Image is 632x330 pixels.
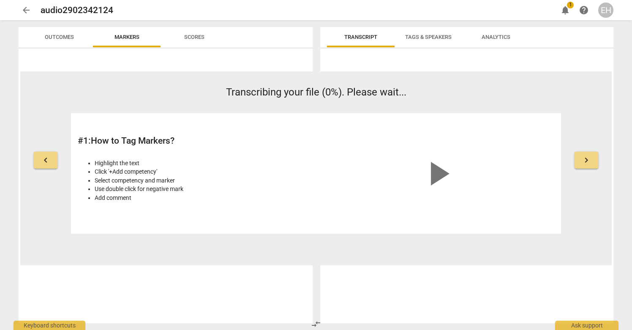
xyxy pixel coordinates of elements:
[95,176,311,185] li: Select competency and marker
[95,194,311,202] li: Add comment
[560,5,570,15] span: notifications
[95,167,311,176] li: Click '+Add competency'
[78,136,311,146] h2: # 1 : How to Tag Markers?
[184,34,204,40] span: Scores
[555,321,618,330] div: Ask support
[576,3,591,18] a: Help
[344,34,377,40] span: Transcript
[581,155,591,165] span: keyboard_arrow_right
[598,3,613,18] button: EH
[21,5,31,15] span: arrow_back
[482,34,510,40] span: Analytics
[41,5,113,16] h2: audio2902342124
[14,321,85,330] div: Keyboard shortcuts
[226,86,406,98] span: Transcribing your file (0%). Please wait...
[311,319,321,329] span: compare_arrows
[95,185,311,194] li: Use double click for negative mark
[114,34,139,40] span: Markers
[558,3,573,18] button: Notifications
[579,5,589,15] span: help
[417,153,458,194] span: play_arrow
[95,159,311,168] li: Highlight the text
[567,2,574,8] span: 1
[45,34,74,40] span: Outcomes
[41,155,51,165] span: keyboard_arrow_left
[405,34,452,40] span: Tags & Speakers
